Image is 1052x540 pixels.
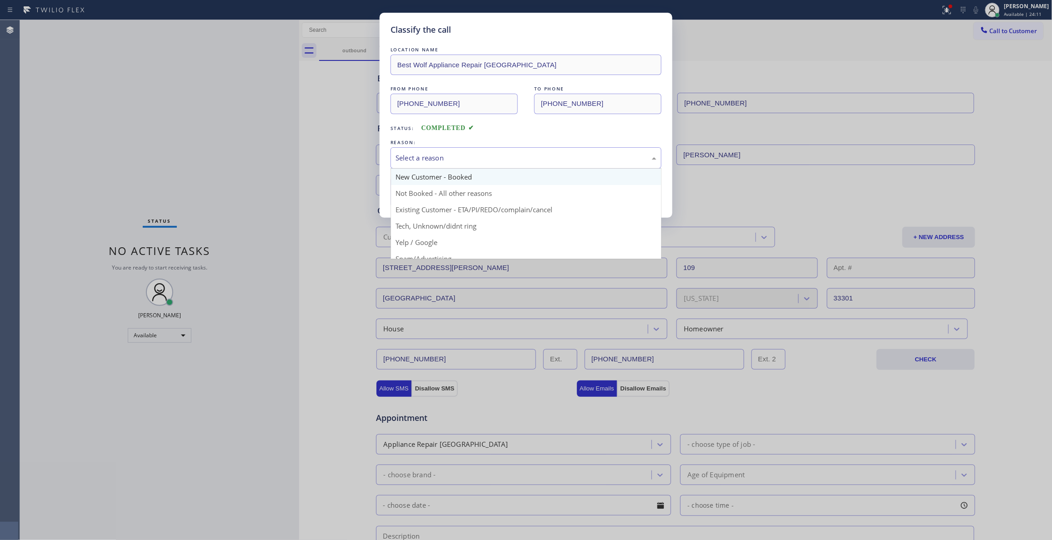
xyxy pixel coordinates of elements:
[534,84,661,94] div: TO PHONE
[534,94,661,114] input: To phone
[391,185,661,201] div: Not Booked - All other reasons
[391,94,518,114] input: From phone
[391,24,451,36] h5: Classify the call
[391,250,661,267] div: Spam/Advertising
[391,45,661,55] div: LOCATION NAME
[391,201,661,218] div: Existing Customer - ETA/PI/REDO/complain/cancel
[391,169,661,185] div: New Customer - Booked
[396,153,656,163] div: Select a reason
[391,234,661,250] div: Yelp / Google
[391,218,661,234] div: Tech, Unknown/didnt ring
[391,125,414,131] span: Status:
[421,125,474,131] span: COMPLETED
[391,84,518,94] div: FROM PHONE
[391,138,661,147] div: REASON:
